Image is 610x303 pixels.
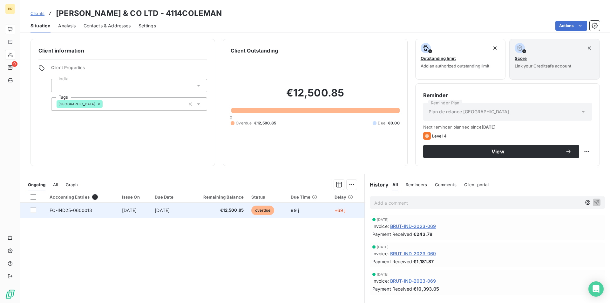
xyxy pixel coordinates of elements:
span: Outstanding limit [421,56,456,61]
span: 99 j [291,208,299,213]
span: Score [515,56,527,61]
div: Status [251,194,283,200]
span: BRUT-IND-2023-069 [390,278,436,284]
span: Invoice : [372,250,389,257]
div: Delay [335,194,361,200]
span: Due [378,120,385,126]
button: ScoreLink your Creditsafe account [509,39,600,80]
span: Add an authorized outstanding limit [421,63,489,68]
span: 0 [230,115,232,120]
h6: Reminder [423,91,592,99]
h6: History [365,181,389,188]
span: €12,500.85 [254,120,276,126]
span: Plan de relance [GEOGRAPHIC_DATA] [429,109,509,115]
span: [DATE] [377,218,389,222]
span: €243.78 [413,231,432,237]
span: Level 4 [432,133,447,138]
span: Invoice : [372,278,389,284]
span: All [392,182,398,187]
span: FC-IND25-0600013 [50,208,92,213]
span: Payment Received [372,285,412,292]
span: [GEOGRAPHIC_DATA] [58,102,96,106]
span: Client portal [464,182,489,187]
div: BR [5,4,15,14]
span: Settings [139,23,156,29]
h6: Client Outstanding [231,47,278,54]
span: All [53,182,58,187]
span: Ongoing [28,182,45,187]
div: Due Date [155,194,181,200]
a: Clients [30,10,44,17]
span: Invoice : [372,223,389,229]
span: View [431,149,565,154]
span: [DATE] [122,208,137,213]
span: Comments [435,182,457,187]
span: BRUT-IND-2023-069 [390,250,436,257]
span: [DATE] [377,245,389,249]
button: Actions [555,21,587,31]
span: [DATE] [482,124,496,130]
span: €1,181.87 [413,258,434,265]
div: Due Time [291,194,327,200]
span: Graph [66,182,78,187]
h2: €12,500.85 [231,87,399,106]
span: €10,393.05 [413,285,439,292]
div: Issue On [122,194,147,200]
span: BRUT-IND-2023-069 [390,223,436,229]
div: Remaining Balance [189,194,244,200]
input: Add a tag [57,83,62,88]
span: Payment Received [372,231,412,237]
span: 1 [92,194,98,200]
span: €0.00 [388,120,400,126]
span: Link your Creditsafe account [515,63,571,68]
span: overdue [251,206,274,215]
span: Clients [30,11,44,16]
span: [DATE] [155,208,170,213]
span: 9 [12,61,17,67]
button: Outstanding limitAdd an authorized outstanding limit [415,39,506,80]
span: Next reminder planned since [423,124,592,130]
span: [DATE] [377,272,389,276]
button: View [423,145,579,158]
span: Analysis [58,23,76,29]
div: Open Intercom Messenger [588,281,604,297]
input: Add a tag [103,101,108,107]
span: Reminders [406,182,427,187]
span: Situation [30,23,51,29]
span: €12,500.85 [189,207,244,214]
h6: Client information [38,47,207,54]
span: Overdue [236,120,252,126]
span: Payment Received [372,258,412,265]
h3: [PERSON_NAME] & CO LTD - 4114COLEMAN [56,8,222,19]
span: Client Properties [51,65,207,74]
span: +69 j [335,208,346,213]
div: Accounting Entries [50,194,114,200]
span: Contacts & Addresses [84,23,131,29]
img: Logo LeanPay [5,289,15,299]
